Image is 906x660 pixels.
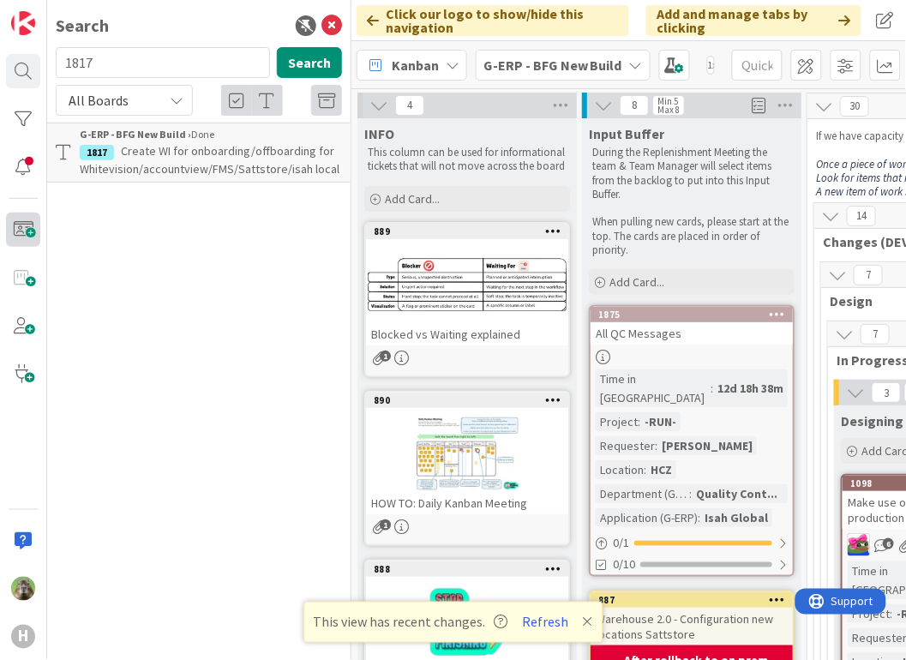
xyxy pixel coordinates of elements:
div: 1875All QC Messages [591,307,793,345]
span: 6 [883,538,894,549]
div: 889 [374,225,568,237]
div: 887 [591,592,793,608]
div: All QC Messages [591,322,793,345]
span: Kanban [392,55,439,75]
div: 887 [598,594,793,606]
div: Add and manage tabs by clicking [646,5,861,36]
span: 4 [395,95,424,116]
p: This column can be used for informational tickets that will not move across the board [368,146,567,174]
button: Refresh [516,611,574,633]
a: 890HOW TO: Daily Kanban Meeting [364,391,570,546]
div: Max 8 [657,105,680,114]
span: : [638,412,640,431]
div: Blocked vs Waiting explained [366,323,568,345]
div: 12d 18h 38m [713,379,788,398]
div: 890HOW TO: Daily Kanban Meeting [366,393,568,514]
div: 1875 [598,309,793,321]
div: 890 [374,394,568,406]
span: Support [36,3,78,23]
p: When pulling new cards, please start at the top. The cards are placed in order of priority. [592,215,791,257]
span: 8 [620,95,649,116]
a: 1875All QC MessagesTime in [GEOGRAPHIC_DATA]:12d 18h 38mProject:-RUN-Requester:[PERSON_NAME]Locat... [589,305,795,577]
span: : [689,484,692,503]
button: Search [277,47,342,78]
span: 1x [708,57,717,74]
span: Designing [841,412,903,429]
span: 7 [854,265,883,285]
div: Location [596,460,644,479]
span: Input Buffer [589,125,664,142]
span: INFO [364,125,394,142]
div: Search [56,13,109,39]
div: 888 [374,563,568,575]
span: 1 [380,519,391,531]
span: Add Card... [609,274,664,290]
span: All Boards [69,92,129,109]
div: 1875 [591,307,793,322]
div: HCZ [646,460,676,479]
span: : [711,379,713,398]
span: : [698,508,700,527]
div: 888 [366,561,568,577]
div: [PERSON_NAME] [657,436,757,455]
input: Quick Filter... [732,50,783,81]
span: 1 [380,351,391,362]
b: G-ERP - BFG New Build › [80,128,191,141]
span: : [655,436,657,455]
span: : [890,604,892,623]
div: Application (G-ERP) [596,508,698,527]
div: Department (G-ERP) [596,484,689,503]
div: HOW TO: Daily Kanban Meeting [366,492,568,514]
div: Done [80,127,342,142]
b: G-ERP - BFG New Build [483,57,622,74]
div: H [11,625,35,649]
div: Isah Global [700,508,772,527]
a: G-ERP - BFG New Build ›Done1817Create WI for onboarding/offboarding for Whitevision/accountview/F... [47,123,351,183]
div: Project [596,412,638,431]
div: 889 [366,224,568,239]
img: JK [848,534,870,556]
span: : [644,460,646,479]
span: Add Card... [385,191,440,207]
img: Visit kanbanzone.com [11,11,35,35]
span: 14 [847,206,876,226]
div: Requester [596,436,655,455]
div: 889Blocked vs Waiting explained [366,224,568,345]
div: Click our logo to show/hide this navigation [357,5,629,36]
img: TT [11,577,35,601]
span: This view has recent changes. [313,612,507,633]
div: Min 5 [657,97,678,105]
div: Warehouse 2.0 - Configuration new locations Sattstore [591,608,793,645]
input: Search for title... [56,47,270,78]
div: 890 [366,393,568,408]
div: -RUN- [640,412,681,431]
span: 0 / 1 [613,534,629,552]
span: 30 [840,96,869,117]
div: Time in [GEOGRAPHIC_DATA] [596,369,711,407]
div: 887Warehouse 2.0 - Configuration new locations Sattstore [591,592,793,645]
span: 0/10 [613,555,635,573]
a: 889Blocked vs Waiting explained [364,222,570,377]
div: Quality Cont... [692,484,782,503]
div: 1817 [80,145,114,160]
span: Create WI for onboarding/offboarding for Whitevision/accountview/FMS/Sattstore/isah local [80,143,339,177]
div: 0/1 [591,532,793,554]
span: 7 [861,324,890,345]
p: During the Replenishment Meeting the team & Team Manager will select items from the backlog to pu... [592,146,791,201]
span: 3 [872,382,901,403]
